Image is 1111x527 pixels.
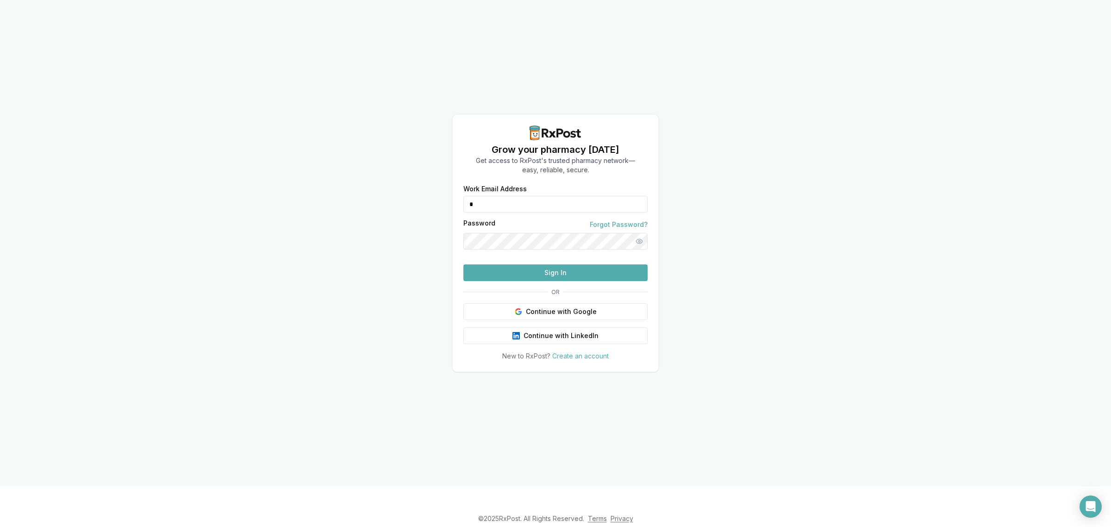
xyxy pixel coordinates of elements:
[588,514,607,522] a: Terms
[1080,496,1102,518] div: Open Intercom Messenger
[611,514,633,522] a: Privacy
[515,308,522,315] img: Google
[463,220,495,229] label: Password
[548,289,563,296] span: OR
[463,327,648,344] button: Continue with LinkedIn
[476,143,635,156] h1: Grow your pharmacy [DATE]
[631,233,648,250] button: Show password
[463,303,648,320] button: Continue with Google
[463,186,648,192] label: Work Email Address
[502,352,550,360] span: New to RxPost?
[590,220,648,229] a: Forgot Password?
[526,125,585,140] img: RxPost Logo
[512,332,520,339] img: LinkedIn
[463,264,648,281] button: Sign In
[476,156,635,175] p: Get access to RxPost's trusted pharmacy network— easy, reliable, secure.
[552,352,609,360] a: Create an account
